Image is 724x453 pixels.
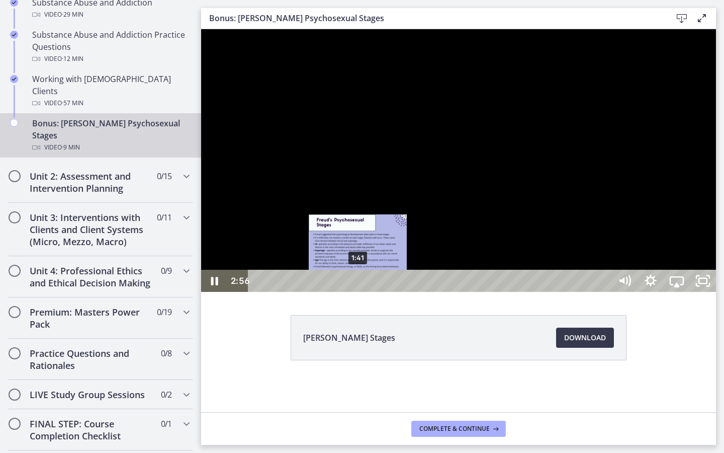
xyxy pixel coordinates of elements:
h2: LIVE Study Group Sessions [30,389,152,401]
span: 0 / 2 [161,389,171,401]
h2: Premium: Masters Power Pack [30,306,152,330]
i: Completed [10,75,18,83]
span: 0 / 9 [161,265,171,277]
button: Show settings menu [436,241,463,263]
span: · 57 min [62,97,83,109]
div: Working with [DEMOGRAPHIC_DATA] Clients [32,73,189,109]
span: [PERSON_NAME] Stages [303,332,395,344]
h2: Unit 2: Assessment and Intervention Planning [30,170,152,194]
a: Download [556,328,614,348]
h2: Unit 3: Interventions with Clients and Client Systems (Micro, Mezzo, Macro) [30,211,152,248]
div: Substance Abuse and Addiction Practice Questions [32,29,189,65]
span: 0 / 11 [157,211,171,223]
i: Completed [10,31,18,39]
h2: Unit 4: Professional Ethics and Ethical Decision Making [30,265,152,289]
div: Bonus: [PERSON_NAME] Psychosexual Stages [32,117,189,154]
span: 0 / 15 [157,170,171,182]
button: Complete & continue [411,421,506,437]
h3: Bonus: [PERSON_NAME] Psychosexual Stages [209,12,656,24]
span: Complete & continue [419,425,490,433]
h2: FINAL STEP: Course Completion Checklist [30,418,152,442]
div: Video [32,97,189,109]
button: Mute [410,241,436,263]
button: Unfullscreen [489,241,515,263]
h2: Practice Questions and Rationales [30,347,152,371]
span: Download [564,332,606,344]
span: · 29 min [62,9,83,21]
div: Video [32,53,189,65]
div: Video [32,9,189,21]
span: · 9 min [62,141,80,154]
span: 0 / 19 [157,306,171,318]
span: 0 / 1 [161,418,171,430]
button: Airplay [463,241,489,263]
div: Video [32,141,189,154]
iframe: Video Lesson [201,29,716,292]
span: · 12 min [62,53,83,65]
span: 0 / 8 [161,347,171,359]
